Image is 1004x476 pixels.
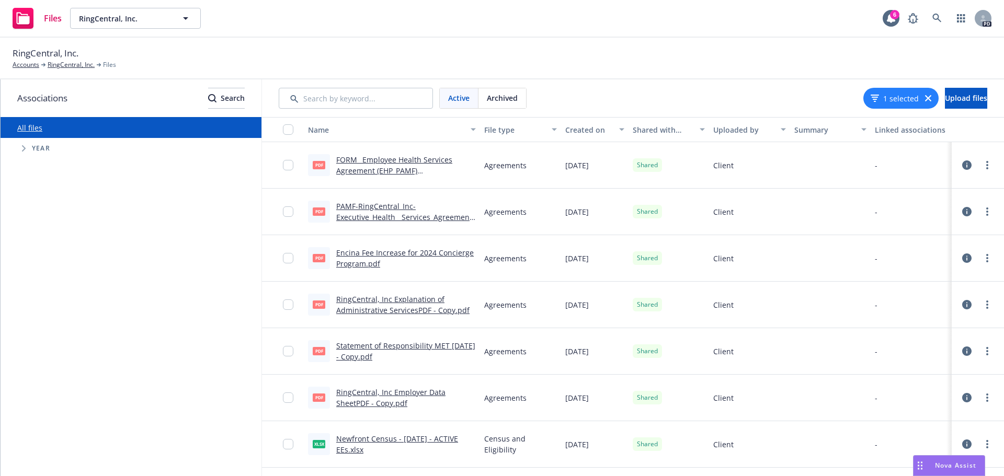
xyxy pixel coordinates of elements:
div: Linked associations [875,124,948,135]
span: Agreements [484,253,527,264]
input: Toggle Row Selected [283,439,293,449]
div: - [875,392,877,403]
span: Year [32,145,50,152]
span: [DATE] [565,439,589,450]
span: Archived [487,92,518,103]
span: Client [713,346,734,357]
input: Toggle Row Selected [283,346,293,356]
span: Nova Assist [935,461,976,470]
span: Agreements [484,160,527,171]
span: Agreements [484,346,527,357]
a: Files [8,4,66,33]
span: [DATE] [565,299,589,310]
span: [DATE] [565,346,589,357]
a: PAMF-RingCentral_Inc-Executive_Health__Services_Agreement_(01591587xBA01C).DOCX.pdf [336,201,475,233]
div: Created on [565,124,613,135]
div: - [875,346,877,357]
a: Report a Bug [903,8,923,29]
button: Nova Assist [913,455,985,476]
a: Encina Fee Increase for 2024 Concierge Program.pdf [336,248,474,269]
svg: Search [208,94,216,102]
span: pdf [313,300,325,308]
span: [DATE] [565,253,589,264]
a: Statement of Responsibility MET [DATE] - Copy.pdf [336,341,475,362]
span: pdf [313,393,325,401]
div: Uploaded by [713,124,774,135]
input: Select all [283,124,293,135]
a: Newfront Census - [DATE] - ACTIVE EEs.xlsx [336,434,458,455]
button: Summary [790,117,871,142]
span: Shared [637,393,658,402]
a: All files [17,123,42,133]
span: [DATE] [565,392,589,403]
span: Associations [17,91,67,105]
a: RingCentral, Inc Employer Data SheetPDF - Copy.pdf [336,387,446,408]
a: Accounts [13,60,39,69]
span: Active [448,92,470,103]
button: Created on [561,117,629,142]
span: [DATE] [565,160,589,171]
span: Shared [637,207,658,216]
a: RingCentral, Inc. [48,60,95,69]
div: Search [208,88,245,108]
a: Switch app [951,8,972,29]
input: Toggle Row Selected [283,253,293,263]
button: File type [480,117,561,142]
span: Shared [637,253,658,263]
div: - [875,206,877,217]
div: - [875,439,877,450]
div: Drag to move [914,456,927,475]
button: Name [304,117,480,142]
span: pdf [313,254,325,262]
span: Agreements [484,206,527,217]
button: Uploaded by [709,117,790,142]
span: Files [103,60,116,69]
div: Name [308,124,464,135]
span: Client [713,253,734,264]
div: - [875,299,877,310]
a: more [981,438,994,450]
a: more [981,159,994,171]
a: more [981,391,994,404]
button: Linked associations [871,117,952,142]
span: Client [713,160,734,171]
span: Files [44,14,62,22]
a: more [981,298,994,311]
span: pdf [313,207,325,215]
span: RingCentral, Inc. [79,13,169,24]
div: Summary [794,124,855,135]
button: Shared with client [629,117,710,142]
span: Shared [637,300,658,309]
div: - [875,160,877,171]
div: Shared with client [633,124,694,135]
button: SearchSearch [208,88,245,109]
span: pdf [313,161,325,169]
input: Toggle Row Selected [283,392,293,403]
span: pdf [313,347,325,355]
span: Agreements [484,392,527,403]
div: File type [484,124,545,135]
div: 6 [890,10,899,19]
button: RingCentral, Inc. [70,8,201,29]
input: Toggle Row Selected [283,299,293,310]
button: 1 selected [871,93,919,104]
a: FORM_ Employee Health Services Agreement (EHP_PAMF) (01244275.DOCX-2).pdf [336,155,452,187]
input: Search by keyword... [279,88,433,109]
div: Tree Example [1,138,261,159]
a: more [981,252,994,264]
span: Client [713,206,734,217]
span: Agreements [484,299,527,310]
span: Client [713,439,734,450]
span: Shared [637,160,658,170]
span: Shared [637,346,658,356]
span: Census and Eligibility [484,433,557,455]
input: Toggle Row Selected [283,206,293,217]
span: xlsx [313,440,325,448]
span: RingCentral, Inc. [13,47,78,60]
input: Toggle Row Selected [283,160,293,170]
span: [DATE] [565,206,589,217]
a: more [981,345,994,357]
span: Upload files [945,93,987,103]
a: RingCentral, Inc Explanation of Administrative ServicesPDF - Copy.pdf [336,294,470,315]
span: Shared [637,439,658,449]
